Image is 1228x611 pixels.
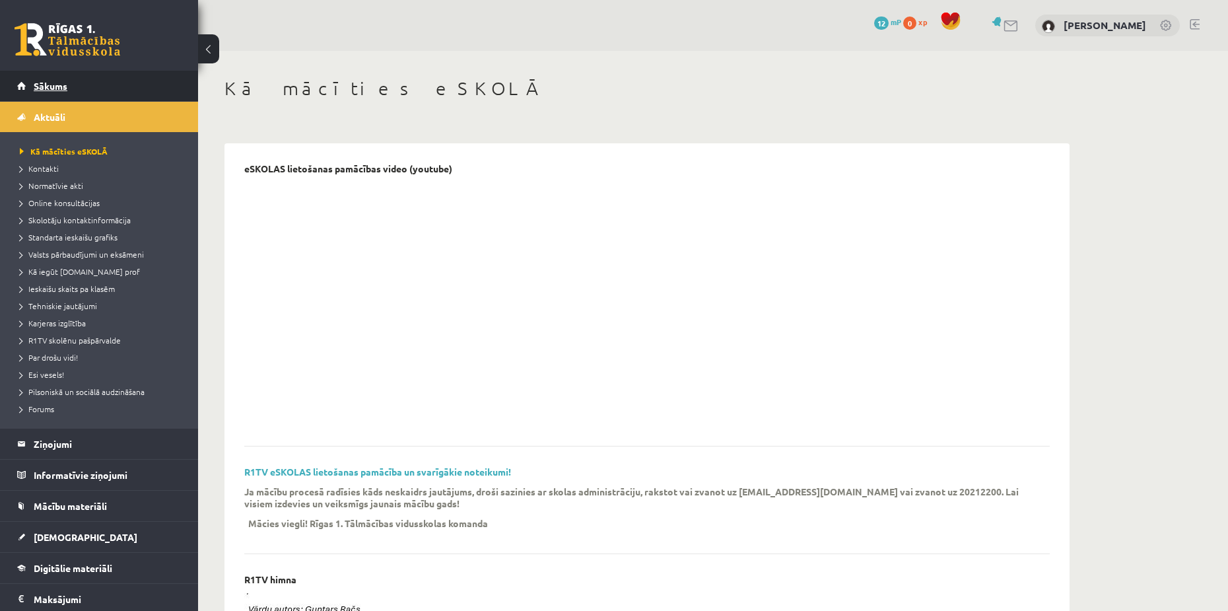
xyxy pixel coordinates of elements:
[20,351,185,363] a: Par drošu vidi!
[20,248,185,260] a: Valsts pārbaudījumi un eksāmeni
[20,317,185,329] a: Karjeras izglītība
[20,266,140,277] span: Kā iegūt [DOMAIN_NAME] prof
[20,197,185,209] a: Online konsultācijas
[34,562,112,574] span: Digitālie materiāli
[20,352,78,363] span: Par drošu vidi!
[20,283,185,295] a: Ieskaišu skaits pa klasēm
[20,334,185,346] a: R1TV skolēnu pašpārvalde
[34,80,67,92] span: Sākums
[17,491,182,521] a: Mācību materiāli
[20,369,64,380] span: Esi vesels!
[918,17,927,27] span: xp
[20,215,131,225] span: Skolotāju kontaktinformācija
[891,17,901,27] span: mP
[244,485,1030,509] p: Ja mācību procesā radīsies kāds neskaidrs jautājums, droši sazinies ar skolas administrāciju, rak...
[20,404,54,414] span: Forums
[20,386,145,397] span: Pilsoniskā un sociālā audzināšana
[310,517,488,529] p: Rīgas 1. Tālmācības vidusskolas komanda
[20,300,185,312] a: Tehniskie jautājumi
[224,77,1070,100] h1: Kā mācīties eSKOLĀ
[20,145,185,157] a: Kā mācīties eSKOLĀ
[20,162,185,174] a: Kontakti
[20,198,100,208] span: Online konsultācijas
[20,163,59,174] span: Kontakti
[17,71,182,101] a: Sākums
[903,17,934,27] a: 0 xp
[1042,20,1055,33] img: Tomass Niks Jansons
[20,214,185,226] a: Skolotāju kontaktinformācija
[20,283,115,294] span: Ieskaišu skaits pa klasēm
[20,403,185,415] a: Forums
[34,111,65,123] span: Aktuāli
[20,231,185,243] a: Standarta ieskaišu grafiks
[20,369,185,380] a: Esi vesels!
[248,517,308,529] p: Mācies viegli!
[903,17,916,30] span: 0
[17,429,182,459] a: Ziņojumi
[15,23,120,56] a: Rīgas 1. Tālmācības vidusskola
[244,574,296,585] p: R1TV himna
[20,386,185,398] a: Pilsoniskā un sociālā audzināšana
[874,17,889,30] span: 12
[34,460,182,490] legend: Informatīvie ziņojumi
[20,301,97,311] span: Tehniskie jautājumi
[20,318,86,328] span: Karjeras izglītība
[17,460,182,490] a: Informatīvie ziņojumi
[20,180,185,192] a: Normatīvie akti
[34,500,107,512] span: Mācību materiāli
[34,429,182,459] legend: Ziņojumi
[17,553,182,583] a: Digitālie materiāli
[34,531,137,543] span: [DEMOGRAPHIC_DATA]
[20,180,83,191] span: Normatīvie akti
[244,466,511,478] a: R1TV eSKOLAS lietošanas pamācība un svarīgākie noteikumi!
[20,266,185,277] a: Kā iegūt [DOMAIN_NAME] prof
[874,17,901,27] a: 12 mP
[20,335,121,345] span: R1TV skolēnu pašpārvalde
[244,163,452,174] p: eSKOLAS lietošanas pamācības video (youtube)
[17,522,182,552] a: [DEMOGRAPHIC_DATA]
[20,232,118,242] span: Standarta ieskaišu grafiks
[1064,18,1146,32] a: [PERSON_NAME]
[20,249,144,260] span: Valsts pārbaudījumi un eksāmeni
[20,146,108,157] span: Kā mācīties eSKOLĀ
[17,102,182,132] a: Aktuāli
